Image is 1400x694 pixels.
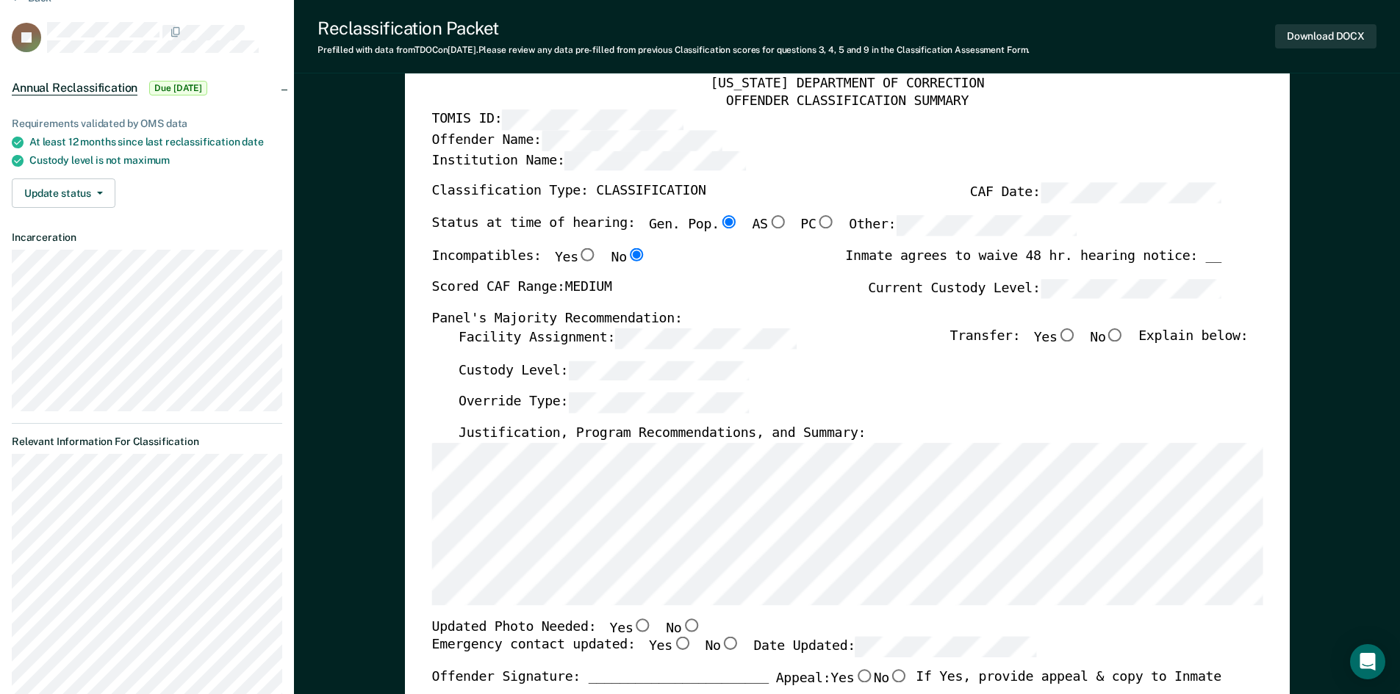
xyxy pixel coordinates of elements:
[873,669,908,688] label: No
[458,393,749,413] label: Override Type:
[431,183,706,203] label: Classification Type: CLASSIFICATION
[554,247,597,267] label: Yes
[868,278,1221,299] label: Current Custody Level:
[29,154,282,167] div: Custody level is not
[12,435,282,448] dt: Relevant Information For Classification
[672,637,691,650] input: Yes
[431,311,1221,328] div: Panel's Majority Recommendation:
[431,278,611,299] label: Scored CAF Range: MEDIUM
[431,151,745,172] label: Institution Name:
[849,215,1077,236] label: Other:
[626,247,645,261] input: No
[431,76,1263,93] div: [US_STATE] DEPARTMENT OF CORRECTION
[431,618,700,637] div: Updated Photo Needed:
[578,247,597,261] input: Yes
[1350,644,1385,679] div: Open Intercom Messenger
[431,131,722,151] label: Offender Name:
[666,618,701,637] label: No
[720,637,739,650] input: No
[681,618,700,632] input: No
[705,637,740,657] label: No
[149,81,207,95] span: Due [DATE]
[753,637,1036,657] label: Date Updated:
[123,154,170,166] span: maximum
[458,361,749,381] label: Custody Level:
[855,637,1035,657] input: Date Updated:
[648,215,738,236] label: Gen. Pop.
[564,151,745,172] input: Institution Name:
[1090,328,1125,349] label: No
[648,637,691,657] label: Yes
[12,178,115,208] button: Update status
[845,247,1221,278] div: Inmate agrees to waive 48 hr. hearing notice: __
[1040,278,1221,299] input: Current Custody Level:
[431,215,1077,247] div: Status at time of hearing:
[29,136,282,148] div: At least 12 months since last reclassification
[830,669,873,688] label: Yes
[1033,328,1076,349] label: Yes
[889,669,908,682] input: No
[854,669,873,682] input: Yes
[12,118,282,130] div: Requirements validated by OMS data
[800,215,836,236] label: PC
[12,231,282,244] dt: Incarceration
[431,637,1036,669] div: Emergency contact updated:
[611,247,646,267] label: No
[767,215,786,228] input: AS
[502,110,683,131] input: TOMIS ID:
[1040,183,1221,203] input: CAF Date:
[896,215,1077,236] input: Other:
[609,618,652,637] label: Yes
[950,328,1248,361] div: Transfer: Explain below:
[969,183,1221,203] label: CAF Date:
[719,215,738,228] input: Gen. Pop.
[568,361,749,381] input: Custody Level:
[317,45,1030,55] div: Prefilled with data from TDOC on [DATE] . Please review any data pre-filled from previous Classif...
[458,328,795,349] label: Facility Assignment:
[541,131,722,151] input: Offender Name:
[1275,24,1376,48] button: Download DOCX
[431,247,646,278] div: Incompatibles:
[633,618,652,632] input: Yes
[752,215,787,236] label: AS
[12,81,137,95] span: Annual Reclassification
[1105,328,1124,341] input: No
[431,93,1263,110] div: OFFENDER CLASSIFICATION SUMMARY
[816,215,835,228] input: PC
[568,393,749,413] input: Override Type:
[431,110,683,131] label: TOMIS ID:
[615,328,796,349] input: Facility Assignment:
[317,18,1030,39] div: Reclassification Packet
[1057,328,1076,341] input: Yes
[242,136,263,148] span: date
[458,425,865,443] label: Justification, Program Recommendations, and Summary:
